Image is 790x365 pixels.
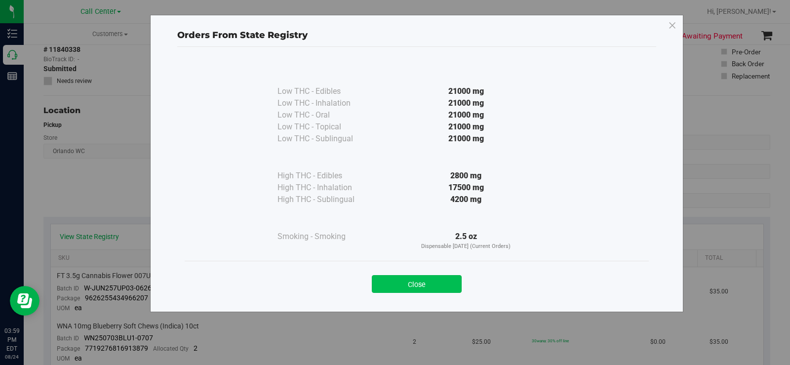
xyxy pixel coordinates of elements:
div: 2800 mg [376,170,556,182]
p: Dispensable [DATE] (Current Orders) [376,243,556,251]
div: Low THC - Inhalation [277,97,376,109]
div: Low THC - Topical [277,121,376,133]
div: 21000 mg [376,133,556,145]
div: 21000 mg [376,97,556,109]
button: Close [372,275,462,293]
div: Low THC - Edibles [277,85,376,97]
iframe: Resource center [10,286,39,316]
div: High THC - Inhalation [277,182,376,194]
div: Low THC - Sublingual [277,133,376,145]
div: High THC - Sublingual [277,194,376,205]
span: Orders From State Registry [177,30,308,41]
div: 2.5 oz [376,231,556,251]
div: 21000 mg [376,85,556,97]
div: High THC - Edibles [277,170,376,182]
div: 4200 mg [376,194,556,205]
div: 21000 mg [376,121,556,133]
div: 21000 mg [376,109,556,121]
div: Smoking - Smoking [277,231,376,243]
div: 17500 mg [376,182,556,194]
div: Low THC - Oral [277,109,376,121]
